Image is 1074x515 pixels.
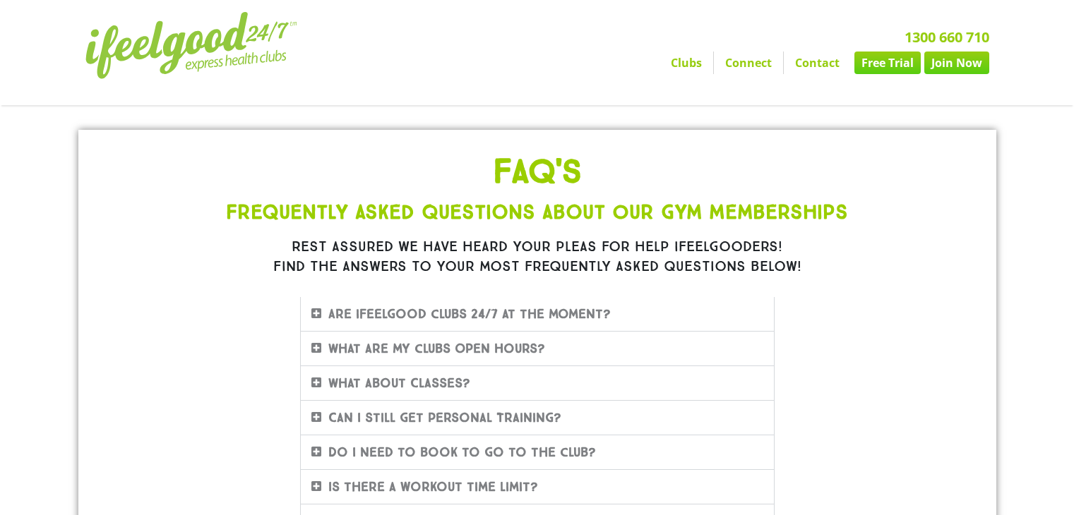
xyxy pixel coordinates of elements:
[328,444,596,460] a: Do I need to book to go to the club?
[142,202,933,222] h1: Frequently Asked Questions About Our Gym Memberships
[301,332,774,365] div: What are my clubs Open Hours?
[328,410,561,425] a: Can I still get Personal Training?
[142,236,933,276] h1: Rest assured we have heard your pleas for help ifeelgooders! Find the answers to your most freque...
[714,51,783,74] a: Connect
[328,306,611,322] a: Are ifeelgood clubs 24/7 at the moment?
[924,51,989,74] a: Join Now
[301,435,774,469] div: Do I need to book to go to the club?
[905,28,989,47] a: 1300 660 710
[854,51,921,74] a: Free Trial
[301,366,774,400] div: What about Classes?
[328,479,538,495] a: Is there a workout time limit?
[328,375,470,391] a: What about Classes?
[301,297,774,331] div: Are ifeelgood clubs 24/7 at the moment?
[407,51,989,74] nav: Menu
[301,470,774,504] div: Is there a workout time limit?
[784,51,851,74] a: Contact
[660,51,713,74] a: Clubs
[328,341,545,356] a: What are my clubs Open Hours?
[301,401,774,435] div: Can I still get Personal Training?
[142,154,933,188] h1: FAQ'S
